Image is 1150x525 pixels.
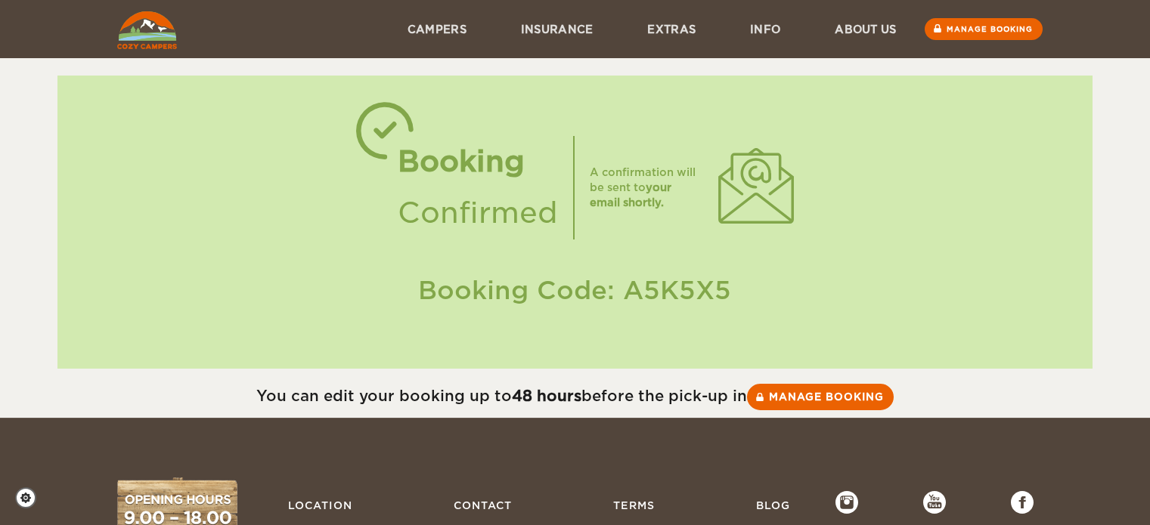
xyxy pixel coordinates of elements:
[747,384,894,410] a: Manage booking
[606,491,662,520] a: Terms
[749,491,798,520] a: Blog
[398,136,558,187] div: Booking
[446,491,519,520] a: Contact
[73,273,1077,308] div: Booking Code: A5K5X5
[590,165,703,210] div: A confirmation will be sent to
[512,387,581,405] strong: 48 hours
[925,18,1043,40] a: Manage booking
[281,491,360,520] a: Location
[15,487,46,508] a: Cookie settings
[117,11,177,49] img: Cozy Campers
[398,187,558,239] div: Confirmed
